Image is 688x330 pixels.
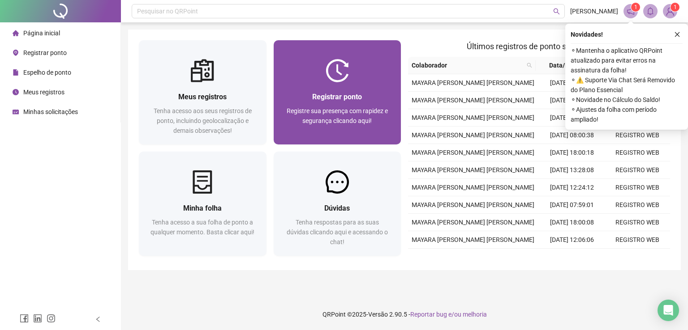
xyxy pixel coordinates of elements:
[412,219,534,226] span: MAYARA [PERSON_NAME] [PERSON_NAME]
[539,161,605,179] td: [DATE] 13:28:08
[570,6,618,16] span: [PERSON_NAME]
[33,314,42,323] span: linkedin
[605,249,670,266] td: REGISTRO WEB
[178,93,227,101] span: Meus registros
[605,144,670,161] td: REGISTRO WEB
[412,184,534,191] span: MAYARA [PERSON_NAME] [PERSON_NAME]
[274,40,401,144] a: Registrar pontoRegistre sua presença com rapidez e segurança clicando aqui!
[539,127,605,144] td: [DATE] 08:00:38
[525,59,534,72] span: search
[412,149,534,156] span: MAYARA [PERSON_NAME] [PERSON_NAME]
[47,314,56,323] span: instagram
[674,31,680,38] span: close
[539,92,605,109] td: [DATE] 12:08:46
[539,196,605,214] td: [DATE] 07:59:01
[605,179,670,196] td: REGISTRO WEB
[287,219,388,245] span: Tenha respostas para as suas dúvidas clicando aqui e acessando o chat!
[663,4,677,18] img: 93071
[571,46,683,75] span: ⚬ Mantenha o aplicativo QRPoint atualizado para evitar erros na assinatura da folha!
[571,75,683,95] span: ⚬ ⚠️ Suporte Via Chat Será Removido do Plano Essencial
[150,219,254,236] span: Tenha acesso a sua folha de ponto a qualquer momento. Basta clicar aqui!
[539,74,605,92] td: [DATE] 18:00:00
[605,196,670,214] td: REGISTRO WEB
[631,3,640,12] sup: 1
[539,249,605,266] td: [DATE] 11:08:24
[13,109,19,115] span: schedule
[95,316,101,322] span: left
[412,97,534,104] span: MAYARA [PERSON_NAME] [PERSON_NAME]
[13,89,19,95] span: clock-circle
[571,30,603,39] span: Novidades !
[13,50,19,56] span: environment
[13,69,19,76] span: file
[646,7,654,15] span: bell
[121,299,688,330] footer: QRPoint © 2025 - 2.90.5 -
[605,214,670,231] td: REGISTRO WEB
[23,49,67,56] span: Registrar ponto
[412,79,534,86] span: MAYARA [PERSON_NAME] [PERSON_NAME]
[139,152,267,256] a: Minha folhaTenha acesso a sua folha de ponto a qualquer momento. Basta clicar aqui!
[539,60,589,70] span: Data/Hora
[23,69,71,76] span: Espelho de ponto
[20,314,29,323] span: facebook
[539,179,605,196] td: [DATE] 12:24:12
[412,114,534,121] span: MAYARA [PERSON_NAME] [PERSON_NAME]
[312,93,362,101] span: Registrar ponto
[539,109,605,127] td: [DATE] 11:08:09
[412,201,534,208] span: MAYARA [PERSON_NAME] [PERSON_NAME]
[539,144,605,161] td: [DATE] 18:00:18
[368,311,388,318] span: Versão
[671,3,679,12] sup: Atualize o seu contato no menu Meus Dados
[412,236,534,243] span: MAYARA [PERSON_NAME] [PERSON_NAME]
[658,300,679,321] div: Open Intercom Messenger
[605,231,670,249] td: REGISTRO WEB
[410,311,487,318] span: Reportar bug e/ou melhoria
[23,30,60,37] span: Página inicial
[23,108,78,115] span: Minhas solicitações
[571,105,683,124] span: ⚬ Ajustes da folha com período ampliado!
[571,95,683,105] span: ⚬ Novidade no Cálculo do Saldo!
[23,89,64,96] span: Meus registros
[467,42,611,51] span: Últimos registros de ponto sincronizados
[324,204,350,212] span: Dúvidas
[674,4,677,10] span: 1
[527,63,532,68] span: search
[154,107,252,134] span: Tenha acesso aos seus registros de ponto, incluindo geolocalização e demais observações!
[634,4,637,10] span: 1
[13,30,19,36] span: home
[627,7,635,15] span: notification
[412,60,523,70] span: Colaborador
[274,152,401,256] a: DúvidasTenha respostas para as suas dúvidas clicando aqui e acessando o chat!
[605,161,670,179] td: REGISTRO WEB
[539,214,605,231] td: [DATE] 18:00:08
[412,131,534,139] span: MAYARA [PERSON_NAME] [PERSON_NAME]
[539,231,605,249] td: [DATE] 12:06:06
[553,8,560,15] span: search
[536,57,599,74] th: Data/Hora
[412,166,534,173] span: MAYARA [PERSON_NAME] [PERSON_NAME]
[605,127,670,144] td: REGISTRO WEB
[139,40,267,144] a: Meus registrosTenha acesso aos seus registros de ponto, incluindo geolocalização e demais observa...
[287,107,388,124] span: Registre sua presença com rapidez e segurança clicando aqui!
[183,204,222,212] span: Minha folha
